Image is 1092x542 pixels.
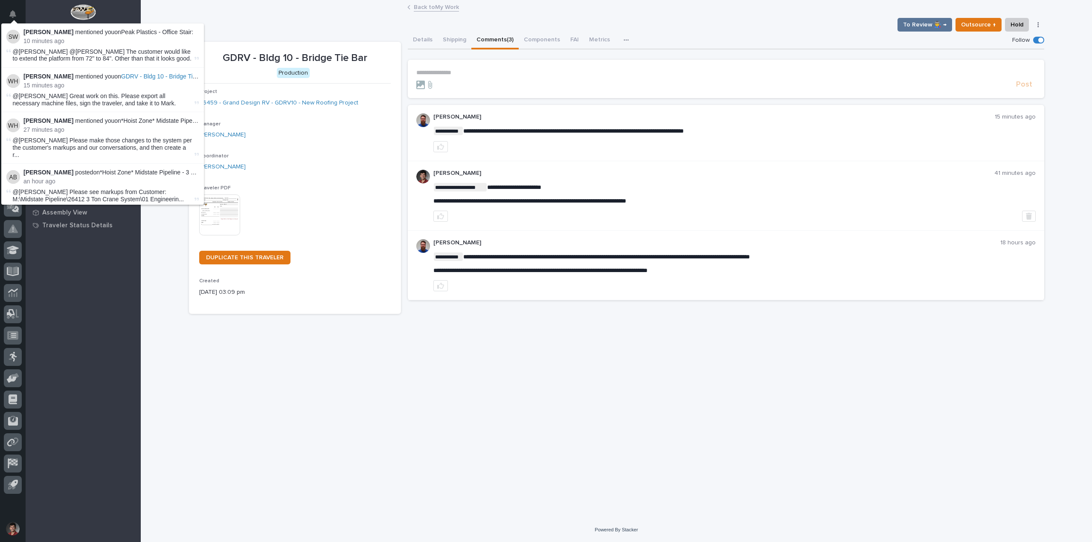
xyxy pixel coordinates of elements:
img: Sam Whitehead [6,30,20,43]
strong: [PERSON_NAME] [23,169,73,176]
a: Peak Plastics - Office Stair [121,29,192,35]
a: Powered By Stacker [595,527,638,532]
span: Coordinator [199,154,229,159]
p: posted on : [23,169,199,176]
button: Hold [1005,18,1029,32]
span: DUPLICATE THIS TRAVELER [206,255,284,261]
img: Ashton Bontrager [6,170,20,184]
p: 41 minutes ago [994,170,1036,177]
a: *Hoist Zone* Midstate Pipeline - 3 Ton Crane System [100,169,240,176]
button: Outsource ↑ [955,18,1002,32]
a: *Hoist Zone* Midstate Pipeline - 3 Ton Crane System [121,117,261,124]
button: Details [408,32,438,49]
p: 15 minutes ago [23,82,199,89]
a: Assembly View [26,206,141,219]
span: To Review 👨‍🏭 → [903,20,947,30]
p: [PERSON_NAME] [433,170,994,177]
span: GDRV - Bldg 10 - Bridge Tie Bar [121,73,207,80]
button: FAI [565,32,584,49]
span: Manager [199,122,221,127]
button: Metrics [584,32,615,49]
span: Traveler PDF [199,185,231,191]
button: Comments (3) [471,32,519,49]
span: @[PERSON_NAME] Please make those changes to the system per the customer's markups and our convers... [13,137,193,158]
p: mentioned you on : [23,117,199,125]
a: 26459 - Grand Design RV - GDRV10 - New Roofing Project [199,99,358,107]
a: Back toMy Work [414,2,459,12]
p: 18 hours ago [1000,239,1036,246]
p: [DATE] 03:09 pm [199,288,391,297]
div: Production [277,68,310,78]
strong: [PERSON_NAME] [23,29,73,35]
div: Notifications [11,10,22,24]
button: Components [519,32,565,49]
img: ROij9lOReuV7WqYxWfnW [416,170,430,183]
img: 6hTokn1ETDGPf9BPokIQ [416,113,430,127]
span: @[PERSON_NAME] Great work on this. Please export all necessary machine files, sign the traveler, ... [13,93,176,107]
a: Traveler Status Details [26,219,141,232]
button: Shipping [438,32,471,49]
p: Traveler Status Details [42,222,113,229]
p: Follow [1012,37,1030,44]
p: Assembly View [42,209,87,217]
span: Hold [1011,20,1023,30]
img: Workspace Logo [70,4,96,20]
span: Created [199,278,219,284]
button: users-avatar [4,520,22,538]
p: an hour ago [23,178,199,185]
button: Notifications [4,5,22,23]
a: [PERSON_NAME] [199,130,246,139]
span: Outsource ↑ [961,20,996,30]
p: 10 minutes ago [23,38,199,45]
span: @[PERSON_NAME] @[PERSON_NAME] The customer would like to extend the platform from 72" to 84". Oth... [13,48,192,62]
strong: [PERSON_NAME] [23,117,73,124]
p: GDRV - Bldg 10 - Bridge Tie Bar [199,52,391,64]
button: like this post [433,141,448,152]
button: Delete post [1022,211,1036,222]
strong: [PERSON_NAME] [23,73,73,80]
a: DUPLICATE THIS TRAVELER [199,251,290,264]
span: @[PERSON_NAME] Please see markups from Customer: M:\Midstate Pipeline\26412 3 Ton Crane System\01... [13,188,193,203]
p: mentioned you on : [23,73,199,80]
img: 6hTokn1ETDGPf9BPokIQ [416,239,430,253]
a: [PERSON_NAME] [199,162,246,171]
span: Post [1016,80,1032,90]
button: like this post [433,211,448,222]
img: Weston Hochstetler [6,119,20,132]
span: Project [199,89,217,94]
p: [PERSON_NAME] [433,113,995,121]
button: Post [1013,80,1036,90]
p: 27 minutes ago [23,126,199,133]
button: like this post [433,280,448,291]
p: mentioned you on : [23,29,199,36]
img: Weston Hochstetler [6,74,20,88]
p: 15 minutes ago [995,113,1036,121]
button: To Review 👨‍🏭 → [897,18,952,32]
p: [PERSON_NAME] [433,239,1000,246]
